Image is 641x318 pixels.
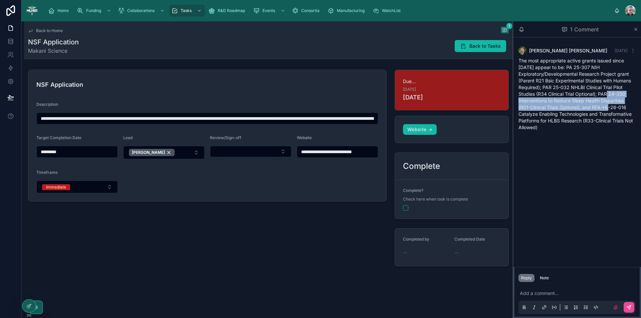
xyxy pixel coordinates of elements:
span: Target Completion Date [36,135,81,140]
span: Check here when task is complete [403,197,468,202]
a: Collaborations [116,5,168,17]
span: Tasks [181,8,192,13]
a: Manufacturing [326,5,369,17]
span: Website [297,135,312,140]
span: Due... [403,78,500,85]
span: [PERSON_NAME] [132,150,165,155]
span: -- [454,249,458,256]
button: Reply [518,274,535,282]
span: Lead [123,135,133,140]
h2: Complete [403,161,440,172]
span: [PERSON_NAME] [PERSON_NAME] [529,47,607,54]
a: Events [251,5,288,17]
a: WatchList [371,5,405,17]
span: -- [403,249,407,256]
span: The most appropriate active grants issued since [DATE] appear to be: PA 25-307 NIH Exploratory/De... [518,58,633,130]
button: Note [537,274,552,282]
span: 1 Comment [570,25,599,33]
a: R&D Roadmap [206,5,250,17]
span: Complete? [403,188,423,193]
h4: NSF Application [36,80,378,89]
a: Website → [403,124,437,135]
a: Consortia [290,5,324,17]
div: Note [540,275,549,281]
span: Completed by [403,237,429,242]
span: Collaborations [127,8,155,13]
span: Back to Home [36,28,63,33]
span: Review/Sign-off [210,135,241,140]
p: [DATE] [403,93,423,102]
span: Funding [86,8,101,13]
span: Completed Date [454,237,485,242]
button: Select Button [123,146,205,159]
span: Timeframe [36,170,58,175]
span: R&D Roadmap [218,8,245,13]
span: Home [57,8,69,13]
span: Makani Science [28,47,79,55]
button: Unselect 12 [129,149,175,156]
button: 1 [501,27,509,35]
a: Funding [75,5,115,17]
span: Manufacturing [337,8,365,13]
span: Consortia [301,8,319,13]
span: WatchList [382,8,401,13]
div: Immediate [46,184,66,190]
span: Back to Tasks [469,43,501,49]
a: Tasks [169,5,205,17]
a: Back to Home [28,28,63,33]
button: Select Button [210,146,291,157]
span: 1 [506,23,512,29]
h1: NSF Application [28,37,79,47]
span: Description [36,102,58,107]
span: Events [262,8,275,13]
span: [DATE] [615,48,628,53]
span: [DATE] [403,87,416,92]
div: scrollable content [43,3,614,18]
img: App logo [27,5,37,16]
a: Home [46,5,73,17]
button: Back to Tasks [455,40,506,52]
button: Select Button [36,181,118,193]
